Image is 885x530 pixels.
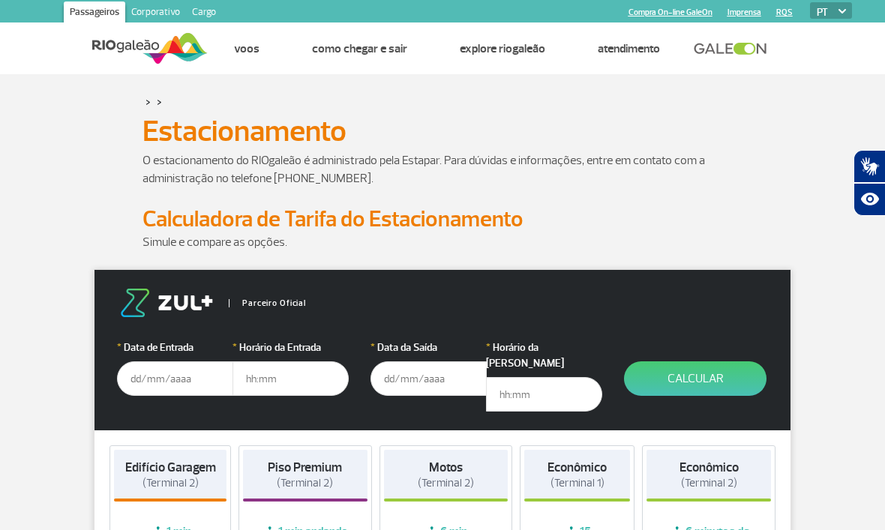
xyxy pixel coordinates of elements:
a: Voos [234,41,259,56]
span: Parceiro Oficial [229,299,306,307]
button: Abrir recursos assistivos. [853,183,885,216]
input: hh:mm [232,361,349,396]
img: logo-zul.png [117,289,216,317]
a: Passageiros [64,1,125,25]
button: Calcular [624,361,766,396]
a: > [145,93,151,110]
button: Abrir tradutor de língua de sinais. [853,150,885,183]
strong: Piso Premium [268,460,342,475]
input: dd/mm/aaaa [117,361,233,396]
p: O estacionamento do RIOgaleão é administrado pela Estapar. Para dúvidas e informações, entre em c... [142,151,742,187]
a: Imprensa [727,7,761,17]
h2: Calculadora de Tarifa do Estacionamento [142,205,742,233]
a: > [157,93,162,110]
a: Atendimento [598,41,660,56]
label: Data de Entrada [117,340,233,355]
a: Cargo [186,1,222,25]
label: Horário da [PERSON_NAME] [486,340,602,371]
a: Explore RIOgaleão [460,41,545,56]
input: dd/mm/aaaa [370,361,487,396]
h1: Estacionamento [142,118,742,144]
span: (Terminal 2) [418,476,474,490]
a: Compra On-line GaleOn [628,7,712,17]
span: (Terminal 2) [142,476,199,490]
a: Como chegar e sair [312,41,407,56]
p: Simule e compare as opções. [142,233,742,251]
div: Plugin de acessibilidade da Hand Talk. [853,150,885,216]
span: (Terminal 2) [681,476,737,490]
strong: Motos [429,460,463,475]
span: (Terminal 1) [550,476,604,490]
strong: Econômico [547,460,607,475]
label: Horário da Entrada [232,340,349,355]
strong: Edifício Garagem [125,460,216,475]
input: hh:mm [486,377,602,412]
a: Corporativo [125,1,186,25]
label: Data da Saída [370,340,487,355]
a: RQS [776,7,793,17]
strong: Econômico [679,460,739,475]
span: (Terminal 2) [277,476,333,490]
